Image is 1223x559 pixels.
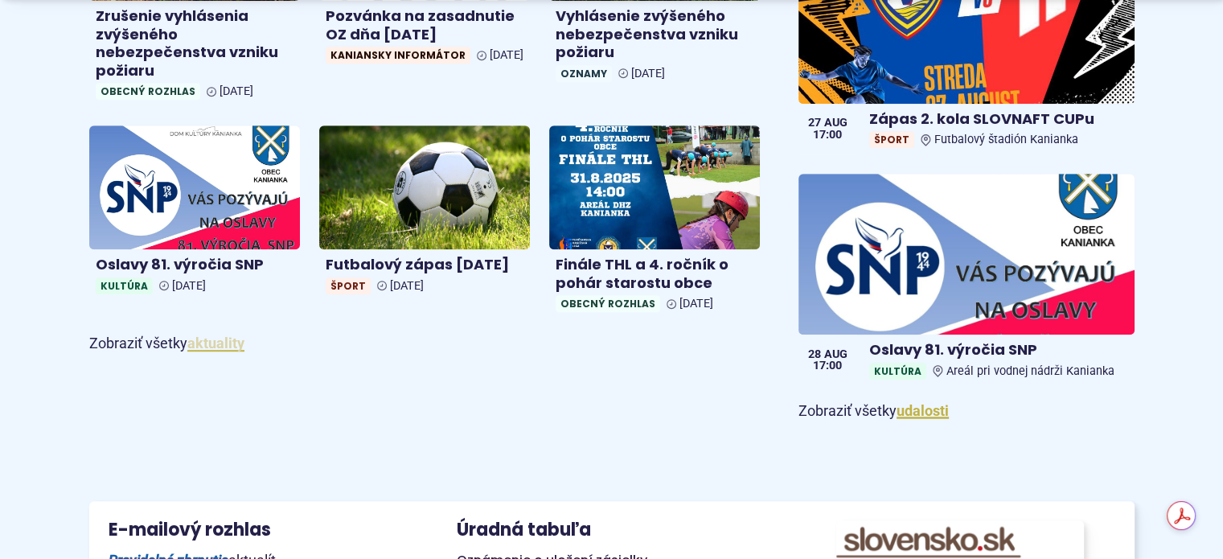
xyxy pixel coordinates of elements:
a: Oslavy 81. výročia SNP Kultúra [DATE] [89,125,300,300]
span: Obecný rozhlas [96,83,200,100]
span: Obecný rozhlas [556,295,660,312]
p: Zobraziť všetky [798,399,1134,424]
span: Futbalový štadión Kanianka [934,133,1078,146]
span: aug [824,117,847,129]
h4: Oslavy 81. výročia SNP [96,256,293,274]
a: Finále THL a 4. ročník o pohár starostu obce Obecný rozhlas [DATE] [549,125,760,319]
span: [DATE] [220,84,253,98]
h4: Oslavy 81. výročia SNP [869,341,1127,360]
span: Šport [326,277,371,294]
a: Futbalový zápas [DATE] Šport [DATE] [319,125,530,300]
span: Kaniansky informátor [326,47,470,64]
span: Kultúra [96,277,153,294]
span: aug [824,349,847,360]
h4: Futbalový zápas [DATE] [326,256,523,274]
span: [DATE] [490,48,523,62]
h4: Finále THL a 4. ročník o pohár starostu obce [556,256,753,292]
a: Zobraziť všetky aktuality [187,335,244,351]
a: Oslavy 81. výročia SNP KultúraAreál pri vodnej nádrži Kanianka 28 aug 17:00 [798,174,1134,386]
span: [DATE] [390,279,424,293]
a: Zobraziť všetky udalosti [897,402,949,419]
span: 17:00 [808,360,847,372]
span: 27 [808,117,821,129]
span: [DATE] [631,67,665,80]
span: 28 [808,349,821,360]
span: Kultúra [869,363,926,380]
span: 17:00 [808,129,847,141]
h4: Vyhlásenie zvýšeného nebezpečenstva vzniku požiaru [556,7,753,62]
span: Areál pri vodnej nádrži Kanianka [946,364,1114,378]
span: [DATE] [172,279,206,293]
h3: Úradná tabuľa [457,520,591,540]
span: Šport [869,131,914,148]
h4: Zápas 2. kola SLOVNAFT CUPu [869,110,1127,129]
span: [DATE] [679,297,713,310]
p: Zobraziť všetky [89,331,761,356]
h4: Pozvánka na zasadnutie OZ dňa [DATE] [326,7,523,43]
span: Oznamy [556,65,612,82]
h4: Zrušenie vyhlásenia zvýšeného nebezpečenstva vzniku požiaru [96,7,293,80]
h3: E-mailový rozhlas [109,520,418,540]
